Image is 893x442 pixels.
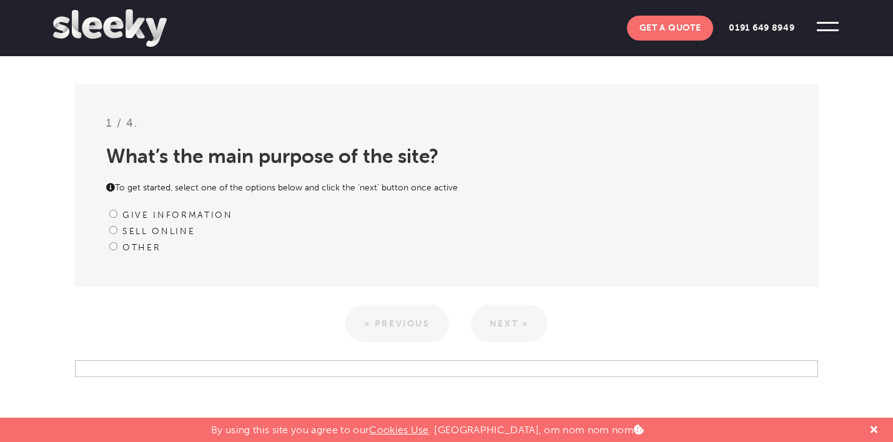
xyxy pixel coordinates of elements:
label: Other [122,242,160,253]
a: « Previous [345,305,449,342]
img: Sleeky Web Design Newcastle [53,9,167,47]
a: Get A Quote [627,16,714,41]
h2: What’s the main purpose of the site? [106,140,787,188]
label: Sell online [122,226,195,237]
p: To get started, select one of the options below and click the ‘next’ button once active [106,182,787,207]
p: By using this site you agree to our . [GEOGRAPHIC_DATA], om nom nom nom [211,418,644,436]
a: 0191 649 8949 [716,16,807,41]
h3: 1 / 4. [106,115,787,140]
a: Cookies Use [369,424,429,436]
label: Give information [122,210,233,220]
a: Next » [471,305,548,342]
